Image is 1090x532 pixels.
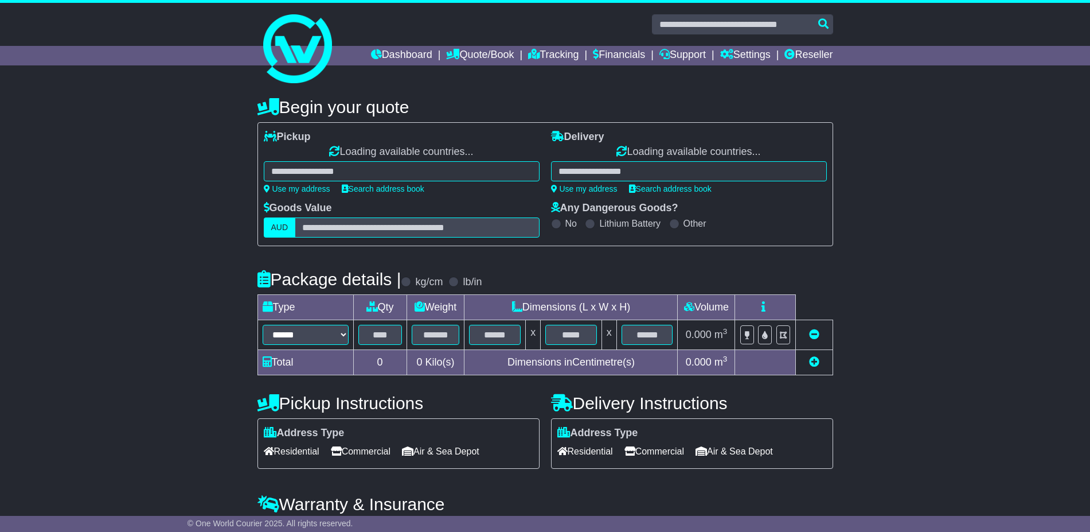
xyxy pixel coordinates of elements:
label: Lithium Battery [599,218,661,229]
a: Financials [593,46,645,65]
a: Reseller [784,46,833,65]
label: Goods Value [264,202,332,215]
label: No [565,218,577,229]
span: m [714,356,728,368]
h4: Delivery Instructions [551,394,833,413]
span: Commercial [331,442,390,460]
span: m [714,329,728,340]
td: 0 [353,350,407,375]
span: Air & Sea Depot [696,442,773,460]
label: AUD [264,218,296,238]
span: 0.000 [686,329,712,340]
a: Quote/Book [446,46,514,65]
td: Dimensions in Centimetre(s) [464,350,678,375]
sup: 3 [723,355,728,363]
a: Tracking [528,46,579,65]
a: Dashboard [371,46,432,65]
span: 0.000 [686,356,712,368]
a: Search address book [629,184,712,193]
label: Pickup [264,131,311,143]
span: 0 [416,356,422,368]
span: © One World Courier 2025. All rights reserved. [187,519,353,528]
label: Any Dangerous Goods? [551,202,678,215]
a: Support [659,46,706,65]
td: Kilo(s) [407,350,464,375]
h4: Package details | [257,270,401,289]
a: Use my address [551,184,618,193]
td: Total [257,350,353,375]
label: lb/in [463,276,482,289]
label: Delivery [551,131,604,143]
td: Qty [353,295,407,320]
label: kg/cm [415,276,443,289]
h4: Pickup Instructions [257,394,540,413]
td: Weight [407,295,464,320]
div: Loading available countries... [264,146,540,158]
a: Use my address [264,184,330,193]
td: Dimensions (L x W x H) [464,295,678,320]
label: Address Type [264,427,345,440]
h4: Warranty & Insurance [257,495,833,514]
span: Commercial [624,442,684,460]
td: x [601,320,616,350]
span: Residential [264,442,319,460]
a: Settings [720,46,771,65]
label: Other [683,218,706,229]
span: Residential [557,442,613,460]
span: Air & Sea Depot [402,442,479,460]
sup: 3 [723,327,728,336]
div: Loading available countries... [551,146,827,158]
label: Address Type [557,427,638,440]
td: Type [257,295,353,320]
td: Volume [678,295,735,320]
a: Add new item [809,356,819,368]
h4: Begin your quote [257,98,833,117]
td: x [526,320,541,350]
a: Remove this item [809,329,819,340]
a: Search address book [342,184,424,193]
